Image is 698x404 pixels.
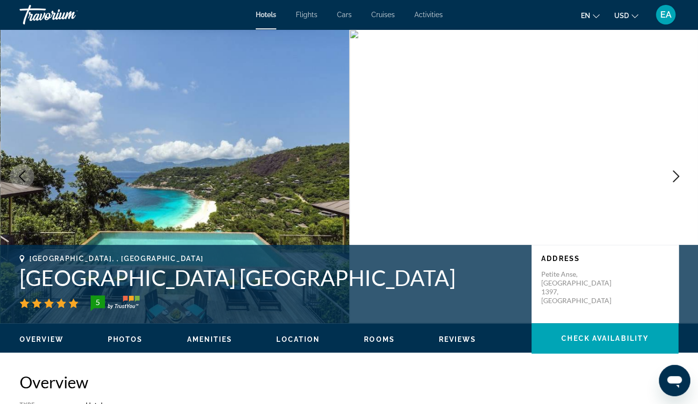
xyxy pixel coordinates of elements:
span: EA [660,10,672,20]
button: Previous image [10,164,34,189]
button: Change currency [614,8,638,23]
span: Amenities [187,335,232,343]
a: Cars [337,11,352,19]
span: Overview [20,335,64,343]
span: Reviews [439,335,477,343]
a: Activities [414,11,443,19]
button: User Menu [653,4,678,25]
button: Rooms [364,335,395,344]
a: Cruises [371,11,395,19]
button: Photos [108,335,143,344]
span: Photos [108,335,143,343]
span: [GEOGRAPHIC_DATA], , [GEOGRAPHIC_DATA] [29,255,204,262]
button: Amenities [187,335,232,344]
button: Reviews [439,335,477,344]
p: Address [541,255,669,262]
button: Location [276,335,320,344]
a: Flights [296,11,317,19]
h1: [GEOGRAPHIC_DATA] [GEOGRAPHIC_DATA] [20,265,522,290]
button: Next image [664,164,688,189]
span: Check Availability [561,334,649,342]
a: Travorium [20,2,118,27]
button: Overview [20,335,64,344]
span: Location [276,335,320,343]
h2: Overview [20,372,678,392]
a: Hotels [256,11,276,19]
iframe: Кнопка запуска окна обмена сообщениями [659,365,690,396]
span: USD [614,12,629,20]
p: Petite Anse, [GEOGRAPHIC_DATA] 1397, [GEOGRAPHIC_DATA] [541,270,620,305]
button: Check Availability [531,323,678,354]
button: Change language [581,8,600,23]
span: Rooms [364,335,395,343]
img: trustyou-badge-hor.svg [91,295,140,311]
div: 5 [88,296,107,308]
span: en [581,12,590,20]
